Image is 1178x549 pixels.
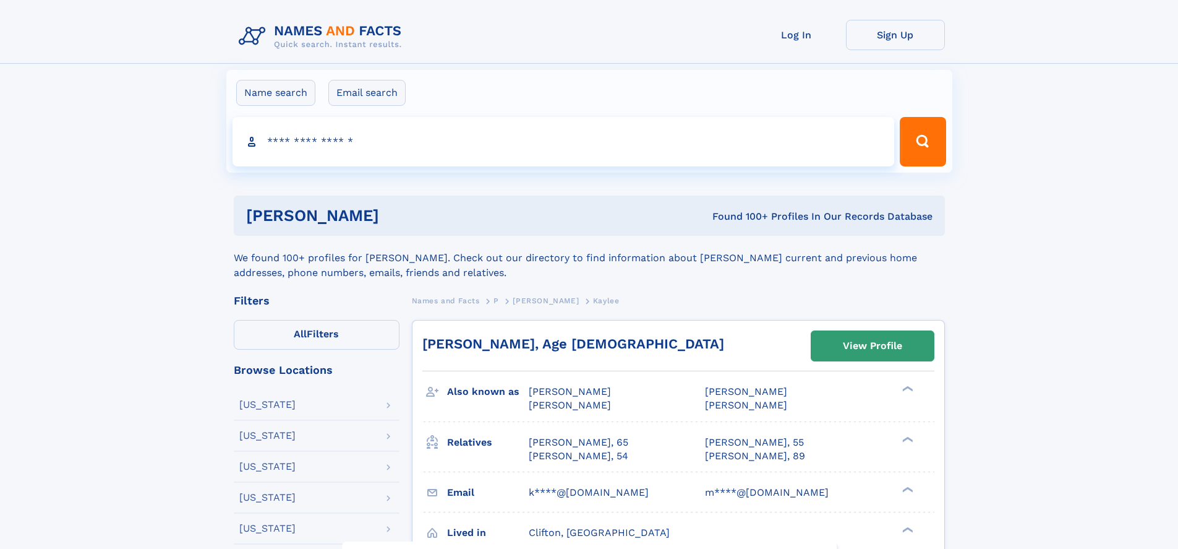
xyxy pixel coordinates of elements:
[493,296,499,305] span: P
[239,524,296,534] div: [US_STATE]
[843,332,902,360] div: View Profile
[239,462,296,472] div: [US_STATE]
[234,320,399,350] label: Filters
[705,436,804,449] a: [PERSON_NAME], 55
[513,293,579,308] a: [PERSON_NAME]
[233,117,895,166] input: search input
[234,365,399,376] div: Browse Locations
[529,399,611,411] span: [PERSON_NAME]
[447,381,529,402] h3: Also known as
[246,208,546,223] h1: [PERSON_NAME]
[545,210,933,223] div: Found 100+ Profiles In Our Records Database
[529,436,628,449] a: [PERSON_NAME], 65
[328,80,406,106] label: Email search
[900,117,945,166] button: Search Button
[705,399,787,411] span: [PERSON_NAME]
[234,295,399,306] div: Filters
[899,485,914,493] div: ❯
[447,522,529,543] h3: Lived in
[493,293,499,308] a: P
[899,525,914,534] div: ❯
[412,293,480,308] a: Names and Facts
[529,449,628,463] a: [PERSON_NAME], 54
[811,331,934,361] a: View Profile
[705,449,805,463] a: [PERSON_NAME], 89
[447,432,529,453] h3: Relatives
[747,20,846,50] a: Log In
[422,336,724,352] a: [PERSON_NAME], Age [DEMOGRAPHIC_DATA]
[294,328,307,340] span: All
[239,493,296,503] div: [US_STATE]
[513,296,579,305] span: [PERSON_NAME]
[234,20,412,53] img: Logo Names and Facts
[899,435,914,443] div: ❯
[236,80,315,106] label: Name search
[239,400,296,410] div: [US_STATE]
[593,296,620,305] span: Kaylee
[239,431,296,441] div: [US_STATE]
[899,385,914,393] div: ❯
[529,527,670,538] span: Clifton, [GEOGRAPHIC_DATA]
[846,20,945,50] a: Sign Up
[447,482,529,503] h3: Email
[234,236,945,280] div: We found 100+ profiles for [PERSON_NAME]. Check out our directory to find information about [PERS...
[529,386,611,397] span: [PERSON_NAME]
[705,386,787,397] span: [PERSON_NAME]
